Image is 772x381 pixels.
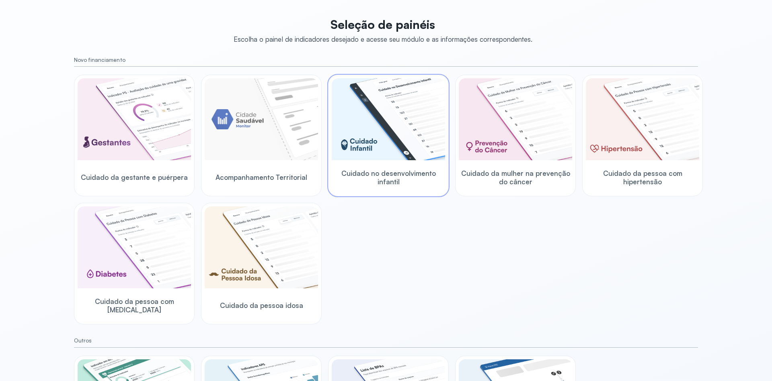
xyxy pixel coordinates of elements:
[586,78,699,160] img: hypertension.png
[205,206,318,288] img: elderly.png
[459,169,572,186] span: Cuidado da mulher na prevenção do câncer
[78,78,191,160] img: pregnants.png
[74,337,698,344] small: Outros
[234,17,532,32] p: Seleção de painéis
[78,297,191,314] span: Cuidado da pessoa com [MEDICAL_DATA]
[74,57,698,63] small: Novo financiamento
[586,169,699,186] span: Cuidado da pessoa com hipertensão
[332,78,445,160] img: child-development.png
[81,173,188,181] span: Cuidado da gestante e puérpera
[220,301,303,310] span: Cuidado da pessoa idosa
[78,206,191,288] img: diabetics.png
[459,78,572,160] img: woman-cancer-prevention-care.png
[234,35,532,43] div: Escolha o painel de indicadores desejado e acesse seu módulo e as informações correspondentes.
[205,78,318,160] img: placeholder-module-ilustration.png
[332,169,445,186] span: Cuidado no desenvolvimento infantil
[216,173,307,181] span: Acompanhamento Territorial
